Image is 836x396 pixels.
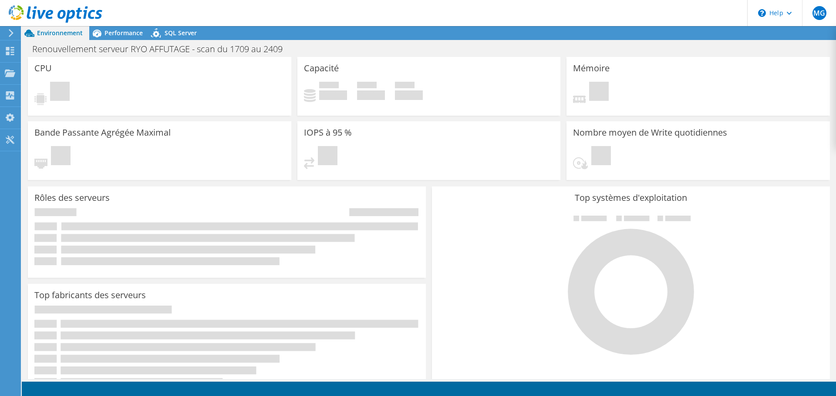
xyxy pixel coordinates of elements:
[319,82,339,90] span: Utilisé
[438,193,823,203] h3: Top systèmes d'exploitation
[104,29,143,37] span: Performance
[50,82,70,103] span: En attente
[165,29,197,37] span: SQL Server
[395,90,423,100] h4: 0 Gio
[758,9,766,17] svg: \n
[34,63,52,73] h3: CPU
[318,146,337,167] span: En attente
[395,82,415,90] span: Total
[573,128,727,137] h3: Nombre moyen de Write quotidiennes
[591,146,611,167] span: En attente
[34,193,110,203] h3: Rôles des serveurs
[357,82,377,90] span: Espace libre
[357,90,385,100] h4: 0 Gio
[51,146,71,167] span: En attente
[34,290,146,300] h3: Top fabricants des serveurs
[589,82,609,103] span: En attente
[37,29,83,37] span: Environnement
[304,63,339,73] h3: Capacité
[573,63,610,73] h3: Mémoire
[812,6,826,20] span: MG
[28,44,296,54] h1: Renouvellement serveur RYO AFFUTAGE - scan du 1709 au 2409
[304,128,352,137] h3: IOPS à 95 %
[319,90,347,100] h4: 0 Gio
[34,128,171,137] h3: Bande Passante Agrégée Maximal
